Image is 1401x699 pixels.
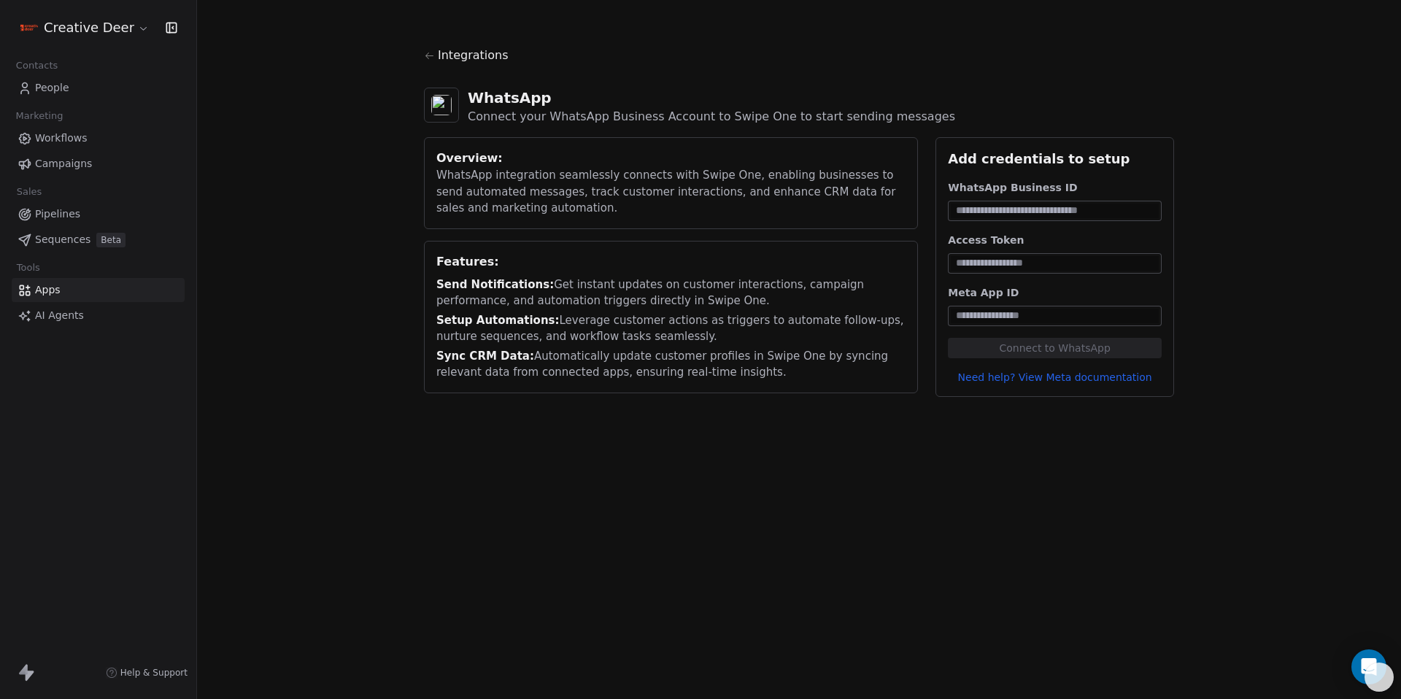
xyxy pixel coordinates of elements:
[948,370,1162,385] a: Need help? View Meta documentation
[436,348,906,381] div: Automatically update customer profiles in Swipe One by syncing relevant data from connected apps,...
[35,232,90,247] span: Sequences
[436,277,906,309] div: Get instant updates on customer interactions, campaign performance, and automation triggers direc...
[436,314,560,327] span: Setup Automations:
[10,181,48,203] span: Sales
[35,80,69,96] span: People
[44,18,134,37] span: Creative Deer
[35,156,92,171] span: Campaigns
[18,15,153,40] button: Creative Deer
[35,131,88,146] span: Workflows
[431,95,452,115] img: whatsapp.svg
[436,150,906,167] div: Overview:
[436,278,554,291] span: Send Notifications:
[948,338,1162,358] button: Connect to WhatsApp
[948,233,1162,247] div: Access Token
[12,126,185,150] a: Workflows
[436,349,534,363] span: Sync CRM Data:
[948,285,1162,300] div: Meta App ID
[9,105,69,127] span: Marketing
[424,47,1174,76] a: Integrations
[12,278,185,302] a: Apps
[12,228,185,252] a: SequencesBeta
[468,88,955,108] div: WhatsApp
[12,152,185,176] a: Campaigns
[35,308,84,323] span: AI Agents
[120,667,188,679] span: Help & Support
[948,180,1162,195] div: WhatsApp Business ID
[436,312,906,345] div: Leverage customer actions as triggers to automate follow-ups, nurture sequences, and workflow tas...
[96,233,126,247] span: Beta
[1351,649,1386,684] div: Open Intercom Messenger
[35,282,61,298] span: Apps
[468,108,955,125] div: Connect your WhatsApp Business Account to Swipe One to start sending messages
[438,47,509,64] span: Integrations
[436,253,906,271] div: Features:
[12,304,185,328] a: AI Agents
[20,19,38,36] img: Logo%20CD1.pdf%20(1).png
[12,76,185,100] a: People
[9,55,64,77] span: Contacts
[106,667,188,679] a: Help & Support
[948,150,1162,169] div: Add credentials to setup
[35,206,80,222] span: Pipelines
[12,202,185,226] a: Pipelines
[10,257,46,279] span: Tools
[436,167,906,217] div: WhatsApp integration seamlessly connects with Swipe One, enabling businesses to send automated me...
